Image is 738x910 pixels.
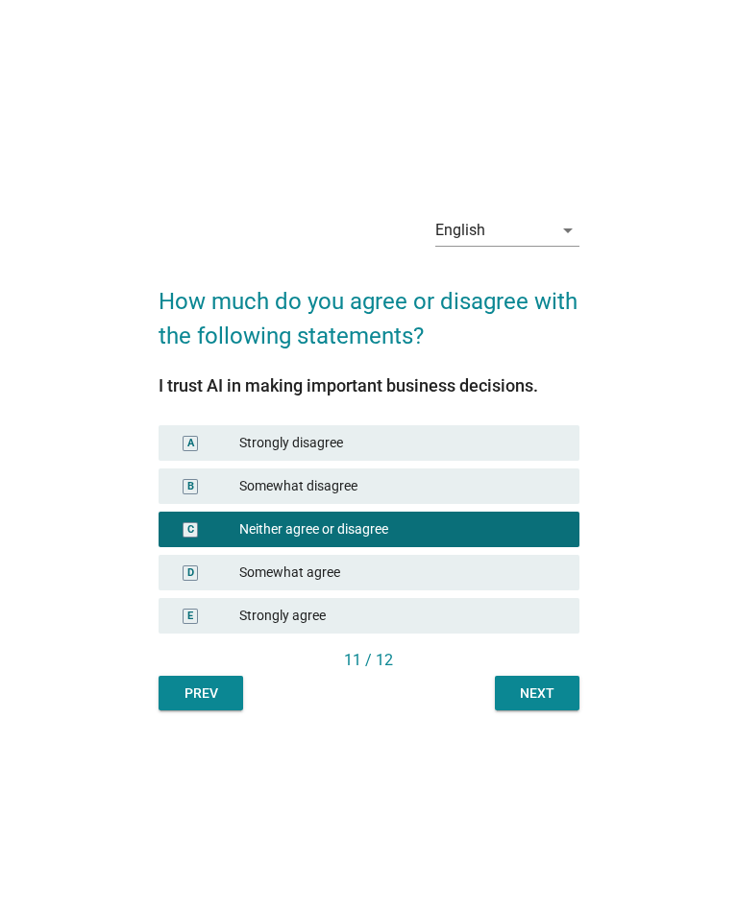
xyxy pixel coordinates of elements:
[187,435,194,451] div: A
[159,649,578,672] div: 11 / 12
[239,519,564,539] div: Neither agree or disagree
[556,219,579,242] i: arrow_drop_down
[187,608,193,624] div: E
[239,606,564,626] div: Strongly agree
[239,563,564,583] div: Somewhat agree
[187,564,194,581] div: D
[510,683,564,704] div: Next
[159,265,578,353] h2: How much do you agree or disagree with the following statements?
[174,683,228,704] div: Prev
[159,372,578,398] div: I trust AI in making important business decisions.
[239,476,564,496] div: Somewhat disagree
[239,433,564,453] div: Strongly disagree
[435,222,485,239] div: English
[187,521,194,538] div: C
[159,676,243,710] button: Prev
[187,478,194,494] div: B
[495,676,579,710] button: Next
